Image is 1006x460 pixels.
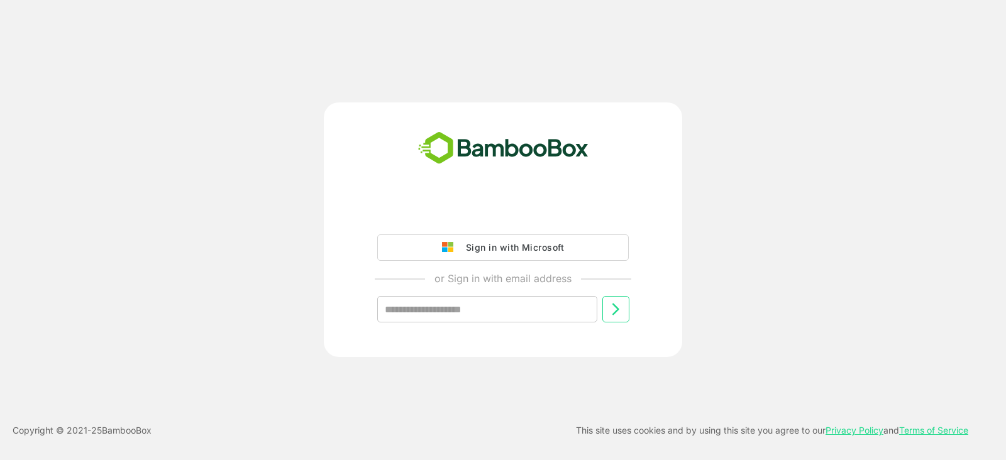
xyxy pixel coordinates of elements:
[442,242,460,253] img: google
[377,234,629,261] button: Sign in with Microsoft
[13,423,152,438] p: Copyright © 2021- 25 BambooBox
[434,271,572,286] p: or Sign in with email address
[826,425,883,435] a: Privacy Policy
[460,239,564,256] div: Sign in with Microsoft
[411,128,595,169] img: bamboobox
[899,425,968,435] a: Terms of Service
[576,423,968,438] p: This site uses cookies and by using this site you agree to our and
